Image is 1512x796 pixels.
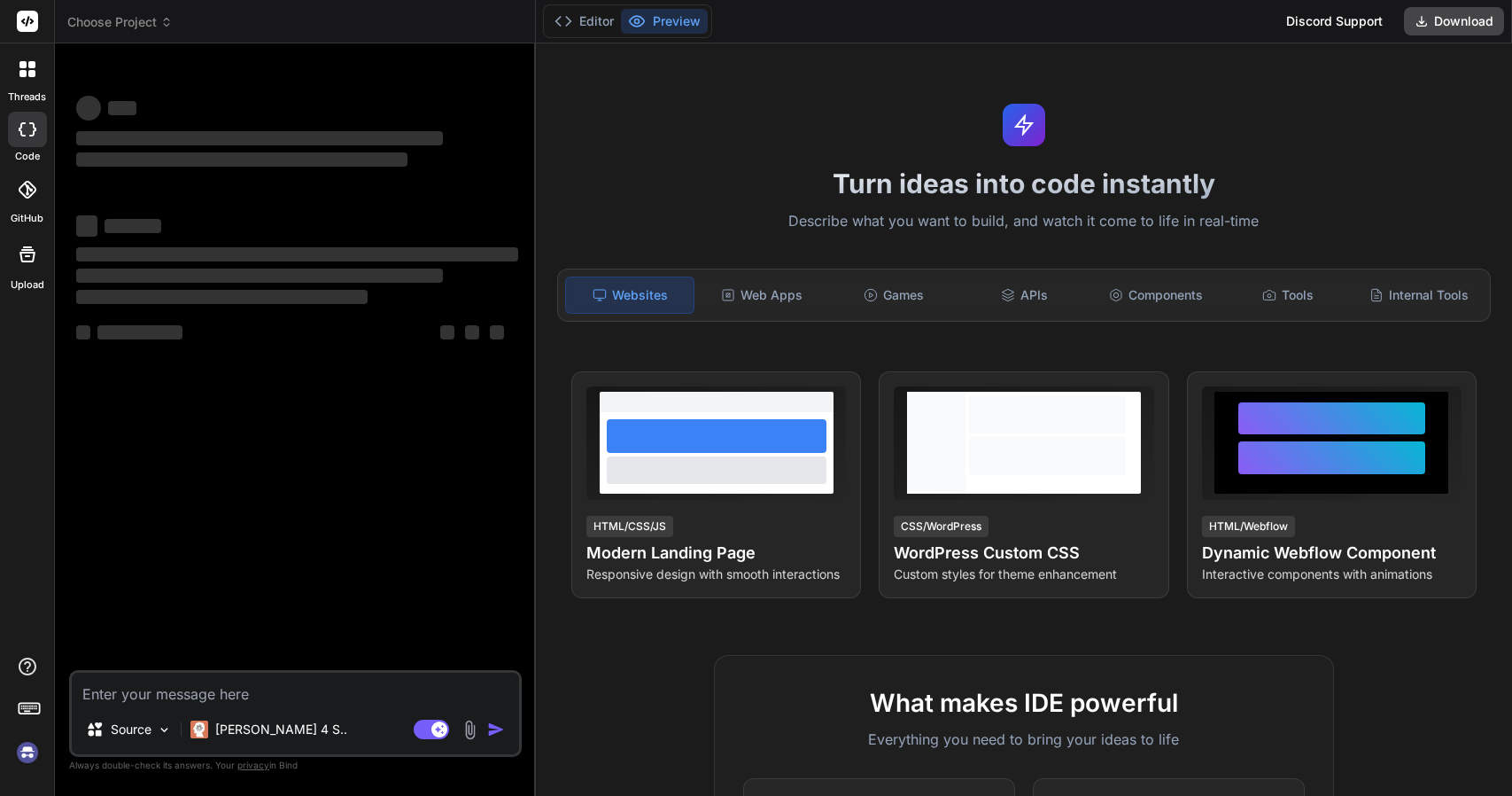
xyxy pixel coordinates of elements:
[743,729,1305,750] p: Everything you need to bring your ideas to life
[76,96,101,121] span: ‌
[76,269,443,283] span: ‌
[108,101,136,115] span: ‌
[190,721,208,738] img: Claude 4 Sonnet
[105,219,161,233] span: ‌
[157,722,172,737] img: Pick Models
[76,152,407,167] span: ‌
[215,721,347,738] p: [PERSON_NAME] 4 S..
[8,90,46,105] label: threads
[97,325,182,339] span: ‌
[586,516,673,537] div: HTML/CSS/JS
[67,13,173,31] span: Choose Project
[1223,277,1351,314] div: Tools
[586,566,846,583] p: Responsive design with smooth interactions
[490,325,504,339] span: ‌
[1202,516,1295,537] div: HTML/Webflow
[69,757,522,774] p: Always double-check its answers. Your in Bind
[1202,541,1462,566] h4: Dynamic Webflow Component
[76,290,368,304] span: ‌
[460,720,480,740] img: attachment
[237,760,269,770] span: privacy
[829,277,957,314] div: Games
[111,721,151,738] p: Source
[1404,7,1504,35] button: Download
[76,325,90,339] span: ‌
[894,566,1153,583] p: Custom styles for theme enhancement
[440,325,454,339] span: ‌
[565,277,694,314] div: Websites
[76,215,97,237] span: ‌
[1276,7,1393,35] div: Discord Support
[76,131,443,145] span: ‌
[621,9,708,34] button: Preview
[547,210,1501,233] p: Describe what you want to build, and watch it come to life in real-time
[743,684,1305,722] h2: What makes IDE powerful
[1355,277,1483,314] div: Internal Tools
[487,721,505,738] img: icon
[15,149,40,164] label: code
[1092,277,1220,314] div: Components
[547,168,1501,199] h1: Turn ideas into code instantly
[894,541,1153,566] h4: WordPress Custom CSS
[11,277,44,293] label: Upload
[1202,566,1462,583] p: Interactive components with animations
[698,277,826,314] div: Web Apps
[894,516,989,537] div: CSS/WordPress
[547,9,621,34] button: Editor
[586,541,846,566] h4: Modern Landing Page
[961,277,1089,314] div: APIs
[11,211,43,226] label: GitHub
[12,737,43,768] img: signin
[465,325,479,339] span: ‌
[76,247,518,261] span: ‌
